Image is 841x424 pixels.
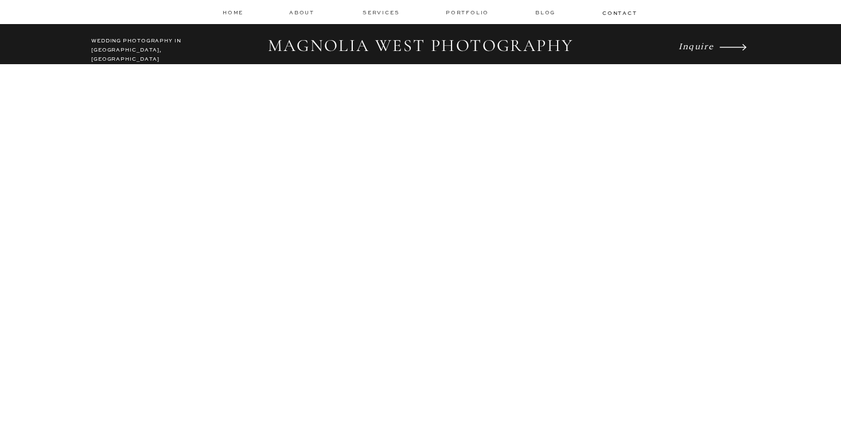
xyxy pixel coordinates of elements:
[260,36,581,57] h2: MAGNOLIA WEST PHOTOGRAPHY
[446,9,491,17] a: Portfolio
[363,9,401,16] a: services
[289,9,318,17] a: about
[223,9,244,16] a: home
[180,292,660,332] i: Timeless Images & an Unparalleled Experience
[535,9,558,17] a: Blog
[602,9,636,16] a: contact
[91,37,193,57] h2: WEDDING PHOTOGRAPHY IN [GEOGRAPHIC_DATA], [GEOGRAPHIC_DATA]
[679,38,717,54] a: Inquire
[201,350,641,373] h1: Los Angeles Wedding Photographer
[679,40,714,51] i: Inquire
